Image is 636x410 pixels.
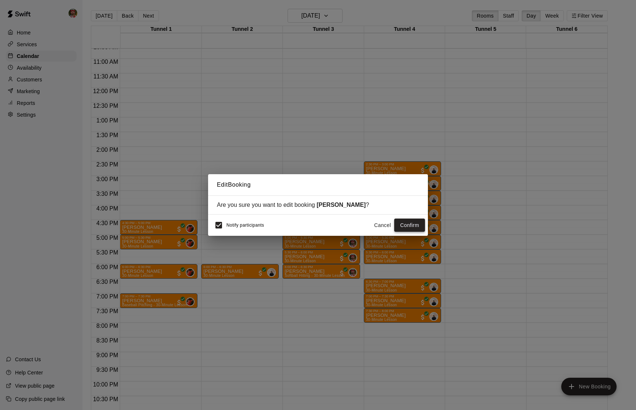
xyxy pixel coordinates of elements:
[217,202,419,208] div: Are you sure you want to edit booking ?
[371,219,394,232] button: Cancel
[226,223,264,228] span: Notify participants
[208,174,428,195] h2: Edit Booking
[394,219,425,232] button: Confirm
[317,202,366,208] strong: [PERSON_NAME]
